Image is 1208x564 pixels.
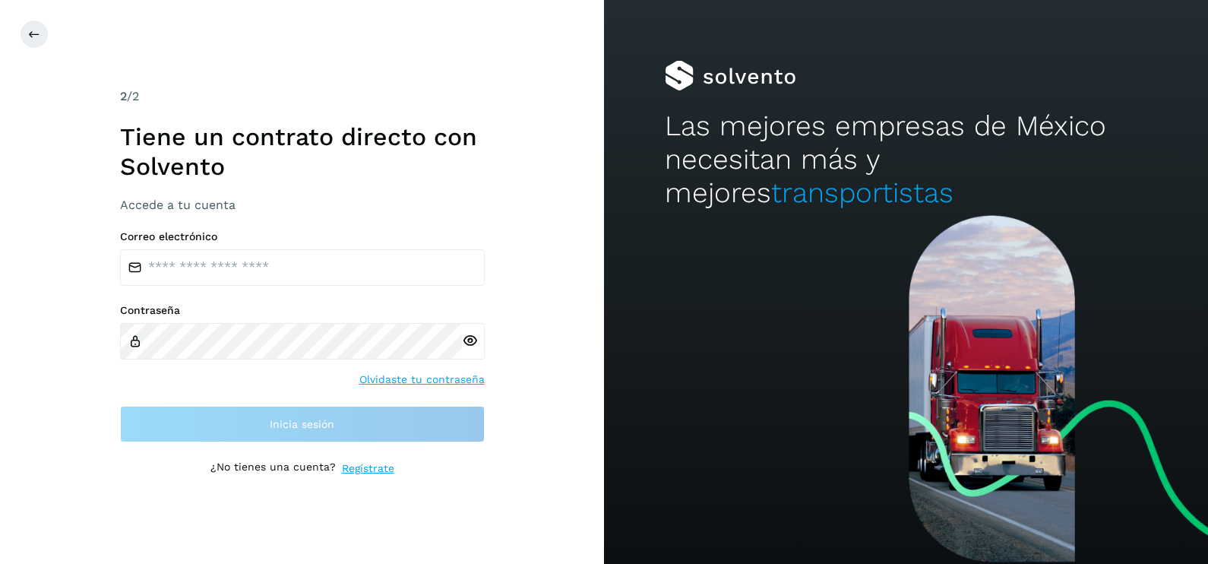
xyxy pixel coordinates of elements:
span: 2 [120,89,127,103]
a: Olvidaste tu contraseña [359,372,485,388]
span: transportistas [771,176,953,209]
label: Correo electrónico [120,230,485,243]
button: Inicia sesión [120,406,485,442]
h1: Tiene un contrato directo con Solvento [120,122,485,181]
a: Regístrate [342,461,394,477]
p: ¿No tienes una cuenta? [210,461,336,477]
div: /2 [120,87,485,106]
h3: Accede a tu cuenta [120,198,485,212]
h2: Las mejores empresas de México necesitan más y mejores [665,109,1148,211]
label: Contraseña [120,304,485,317]
span: Inicia sesión [270,419,334,429]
